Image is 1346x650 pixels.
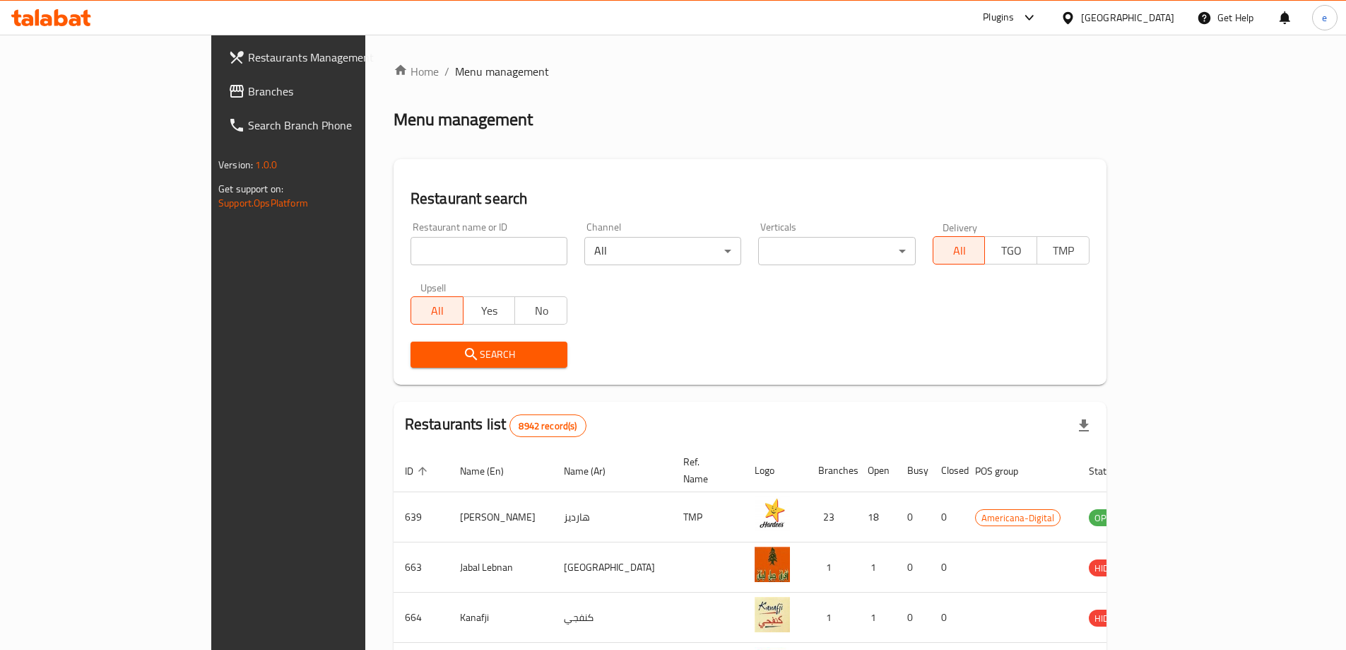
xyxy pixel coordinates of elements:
[553,492,672,542] td: هارديز
[248,117,425,134] span: Search Branch Phone
[553,593,672,643] td: كنفجي
[514,296,567,325] button: No
[1089,610,1131,627] span: HIDDEN
[420,282,447,292] label: Upsell
[509,414,586,437] div: Total records count
[1081,10,1174,25] div: [GEOGRAPHIC_DATA]
[411,296,464,325] button: All
[394,108,533,131] h2: Menu management
[943,222,978,232] label: Delivery
[755,497,790,532] img: Hardee's
[218,156,253,174] span: Version:
[672,492,743,542] td: TMP
[510,419,585,433] span: 8942 record(s)
[896,593,930,643] td: 0
[1089,510,1123,526] span: OPEN
[405,414,586,437] h2: Restaurants list
[976,510,1060,526] span: Americana-Digital
[933,236,986,265] button: All
[930,542,964,593] td: 0
[217,108,436,142] a: Search Branch Phone
[1089,463,1135,480] span: Status
[1067,409,1101,443] div: Export file
[856,492,896,542] td: 18
[983,9,1014,26] div: Plugins
[1089,509,1123,526] div: OPEN
[807,542,856,593] td: 1
[449,492,553,542] td: [PERSON_NAME]
[1089,610,1131,627] div: HIDDEN
[807,492,856,542] td: 23
[991,240,1032,261] span: TGO
[743,449,807,492] th: Logo
[449,542,553,593] td: Jabal Lebnan
[411,342,567,368] button: Search
[444,63,449,80] li: /
[463,296,516,325] button: Yes
[896,492,930,542] td: 0
[218,194,308,212] a: Support.OpsPlatform
[856,593,896,643] td: 1
[807,449,856,492] th: Branches
[939,240,980,261] span: All
[411,188,1090,209] h2: Restaurant search
[411,237,567,265] input: Search for restaurant name or ID..
[930,593,964,643] td: 0
[248,83,425,100] span: Branches
[469,301,510,321] span: Yes
[1089,559,1131,576] div: HIDDEN
[521,301,562,321] span: No
[755,597,790,632] img: Kanafji
[564,463,624,480] span: Name (Ar)
[394,63,1106,80] nav: breadcrumb
[896,449,930,492] th: Busy
[984,236,1037,265] button: TGO
[255,156,277,174] span: 1.0.0
[455,63,549,80] span: Menu management
[1037,236,1090,265] button: TMP
[755,547,790,582] img: Jabal Lebnan
[405,463,432,480] span: ID
[584,237,741,265] div: All
[417,301,458,321] span: All
[807,593,856,643] td: 1
[1322,10,1327,25] span: e
[856,449,896,492] th: Open
[217,40,436,74] a: Restaurants Management
[217,74,436,108] a: Branches
[1089,560,1131,576] span: HIDDEN
[896,542,930,593] td: 0
[1043,240,1084,261] span: TMP
[553,542,672,593] td: [GEOGRAPHIC_DATA]
[683,453,726,487] span: Ref. Name
[930,492,964,542] td: 0
[449,593,553,643] td: Kanafji
[218,180,283,198] span: Get support on:
[460,463,522,480] span: Name (En)
[248,49,425,66] span: Restaurants Management
[930,449,964,492] th: Closed
[758,237,915,265] div: ​
[975,463,1037,480] span: POS group
[422,346,556,364] span: Search
[856,542,896,593] td: 1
